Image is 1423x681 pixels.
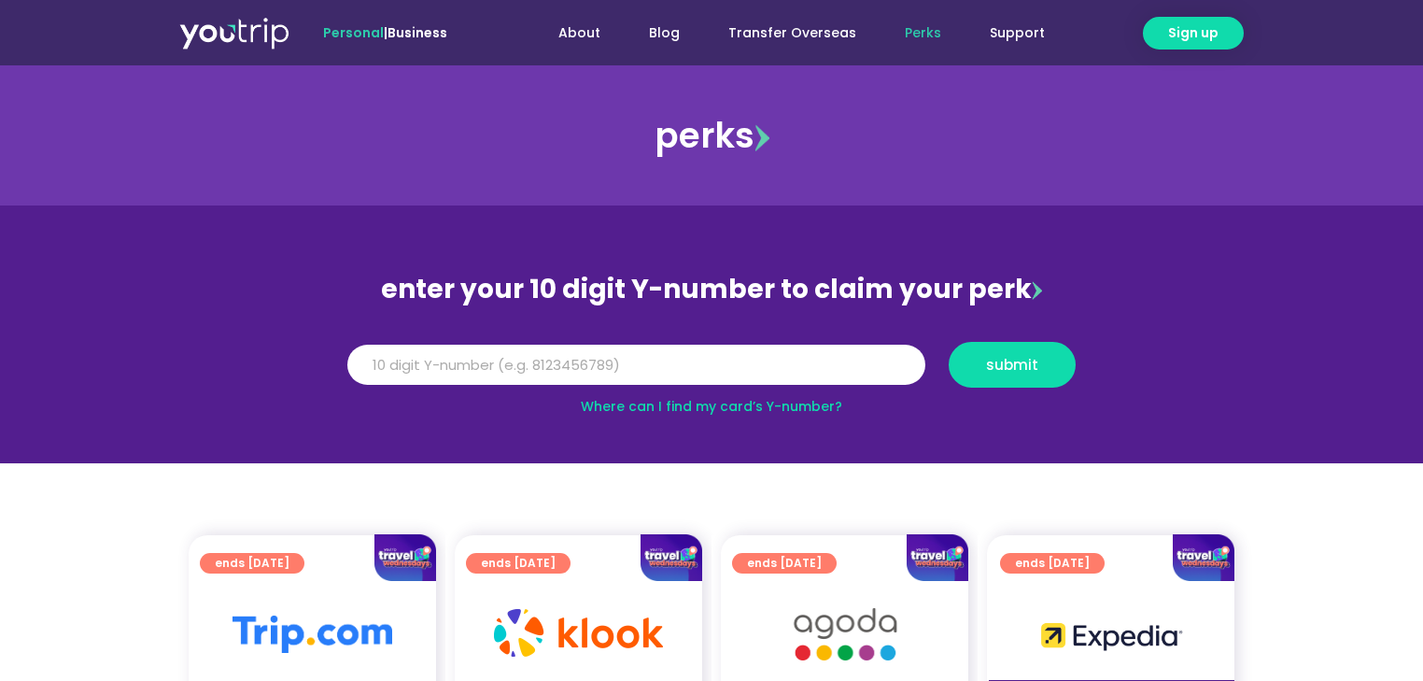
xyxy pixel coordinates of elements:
button: submit [949,342,1076,388]
a: Business [387,23,447,42]
a: Blog [625,16,704,50]
a: Transfer Overseas [704,16,881,50]
a: Support [965,16,1069,50]
div: enter your 10 digit Y-number to claim your perk [338,265,1085,314]
a: Perks [881,16,965,50]
a: Sign up [1143,17,1244,50]
span: | [323,23,447,42]
span: Sign up [1168,23,1219,43]
input: 10 digit Y-number (e.g. 8123456789) [347,345,925,386]
nav: Menu [498,16,1069,50]
form: Y Number [347,342,1076,402]
span: submit [986,358,1038,372]
a: About [534,16,625,50]
span: Personal [323,23,384,42]
a: Where can I find my card’s Y-number? [581,397,842,416]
